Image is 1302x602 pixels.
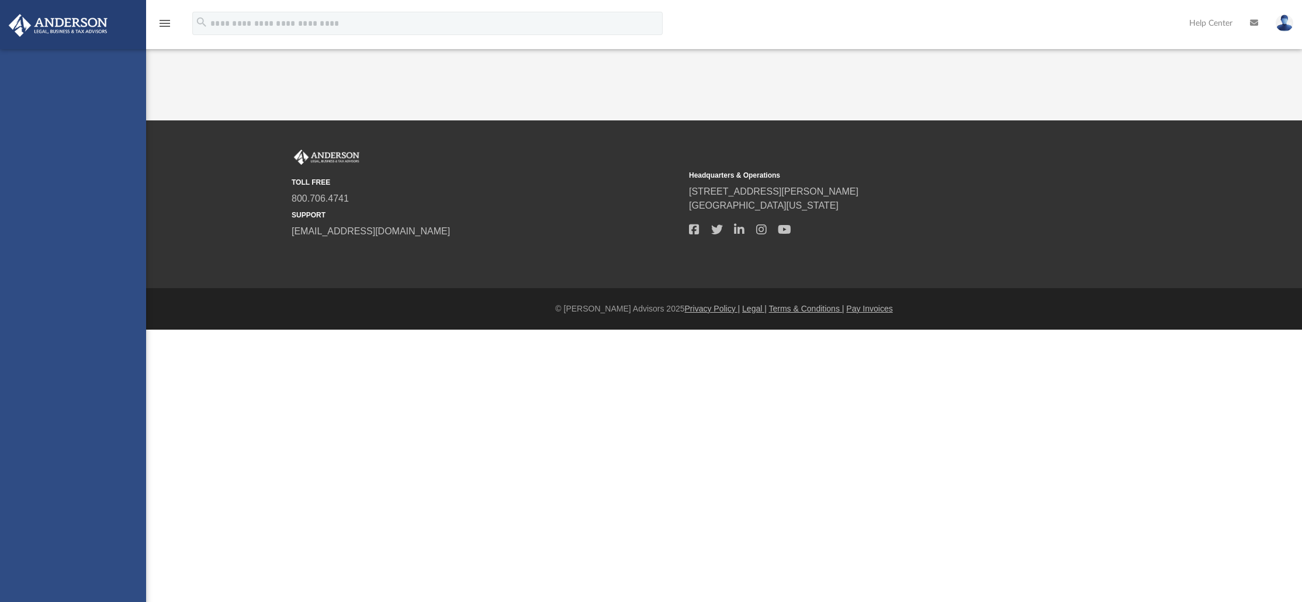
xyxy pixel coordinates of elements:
a: [STREET_ADDRESS][PERSON_NAME] [689,186,858,196]
a: [GEOGRAPHIC_DATA][US_STATE] [689,200,839,210]
a: [EMAIL_ADDRESS][DOMAIN_NAME] [292,226,450,236]
small: Headquarters & Operations [689,170,1078,181]
a: Pay Invoices [846,304,892,313]
i: search [195,16,208,29]
a: Legal | [742,304,767,313]
i: menu [158,16,172,30]
small: TOLL FREE [292,177,681,188]
img: User Pic [1276,15,1293,32]
a: Terms & Conditions | [769,304,844,313]
img: Anderson Advisors Platinum Portal [292,150,362,165]
a: 800.706.4741 [292,193,349,203]
a: menu [158,22,172,30]
a: Privacy Policy | [685,304,740,313]
img: Anderson Advisors Platinum Portal [5,14,111,37]
div: © [PERSON_NAME] Advisors 2025 [146,303,1302,315]
small: SUPPORT [292,210,681,220]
